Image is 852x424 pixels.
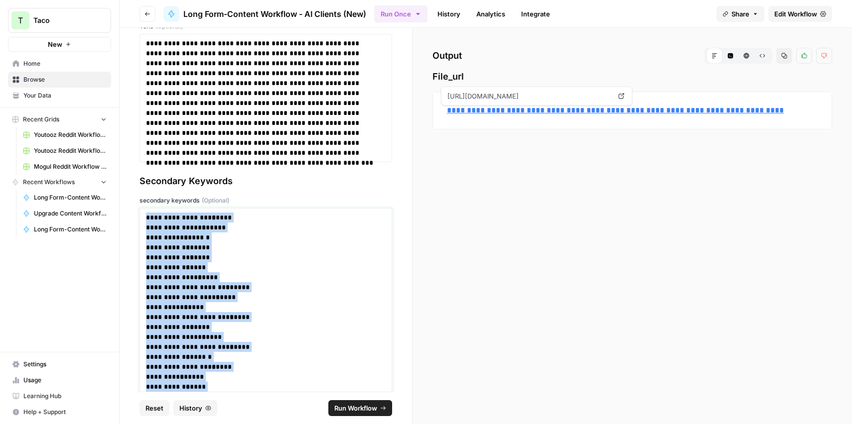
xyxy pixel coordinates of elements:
[34,225,107,234] span: Long Form-Content Workflow - B2B Clients
[34,162,107,171] span: Mogul Reddit Workflow Grid (1)
[445,87,613,105] span: [URL][DOMAIN_NAME]
[8,88,111,104] a: Your Data
[768,6,832,22] a: Edit Workflow
[8,56,111,72] a: Home
[34,130,107,139] span: Youtooz Reddit Workflow Grid (1)
[202,196,229,205] span: (Optional)
[23,75,107,84] span: Browse
[8,37,111,52] button: New
[8,175,111,190] button: Recent Workflows
[8,8,111,33] button: Workspace: Taco
[179,403,202,413] span: History
[731,9,749,19] span: Share
[8,356,111,372] a: Settings
[716,6,764,22] button: Share
[23,115,59,124] span: Recent Grids
[432,70,832,84] span: File_url
[18,159,111,175] a: Mogul Reddit Workflow Grid (1)
[18,127,111,143] a: Youtooz Reddit Workflow Grid (1)
[8,112,111,127] button: Recent Grids
[163,6,366,22] a: Long Form-Content Workflow - AI Clients (New)
[431,6,466,22] a: History
[140,196,392,205] label: secondary keywords
[23,392,107,401] span: Learning Hub
[8,372,111,388] a: Usage
[33,15,94,25] span: Taco
[48,39,62,49] span: New
[515,6,556,22] a: Integrate
[18,143,111,159] a: Youtooz Reddit Workflow Grid
[8,404,111,420] button: Help + Support
[23,376,107,385] span: Usage
[140,400,169,416] button: Reset
[23,178,75,187] span: Recent Workflows
[173,400,217,416] button: History
[8,72,111,88] a: Browse
[328,400,392,416] button: Run Workflow
[34,146,107,155] span: Youtooz Reddit Workflow Grid
[23,360,107,369] span: Settings
[145,403,163,413] span: Reset
[23,91,107,100] span: Your Data
[774,9,817,19] span: Edit Workflow
[18,190,111,206] a: Long Form-Content Workflow - All Clients (New)
[183,8,366,20] span: Long Form-Content Workflow - AI Clients (New)
[34,209,107,218] span: Upgrade Content Workflow - Nurx
[432,48,832,64] h2: Output
[140,174,392,188] div: Secondary Keywords
[374,5,427,22] button: Run Once
[18,206,111,221] a: Upgrade Content Workflow - Nurx
[18,14,23,26] span: T
[470,6,511,22] a: Analytics
[23,59,107,68] span: Home
[23,408,107,417] span: Help + Support
[18,221,111,237] a: Long Form-Content Workflow - B2B Clients
[34,193,107,202] span: Long Form-Content Workflow - All Clients (New)
[8,388,111,404] a: Learning Hub
[334,403,377,413] span: Run Workflow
